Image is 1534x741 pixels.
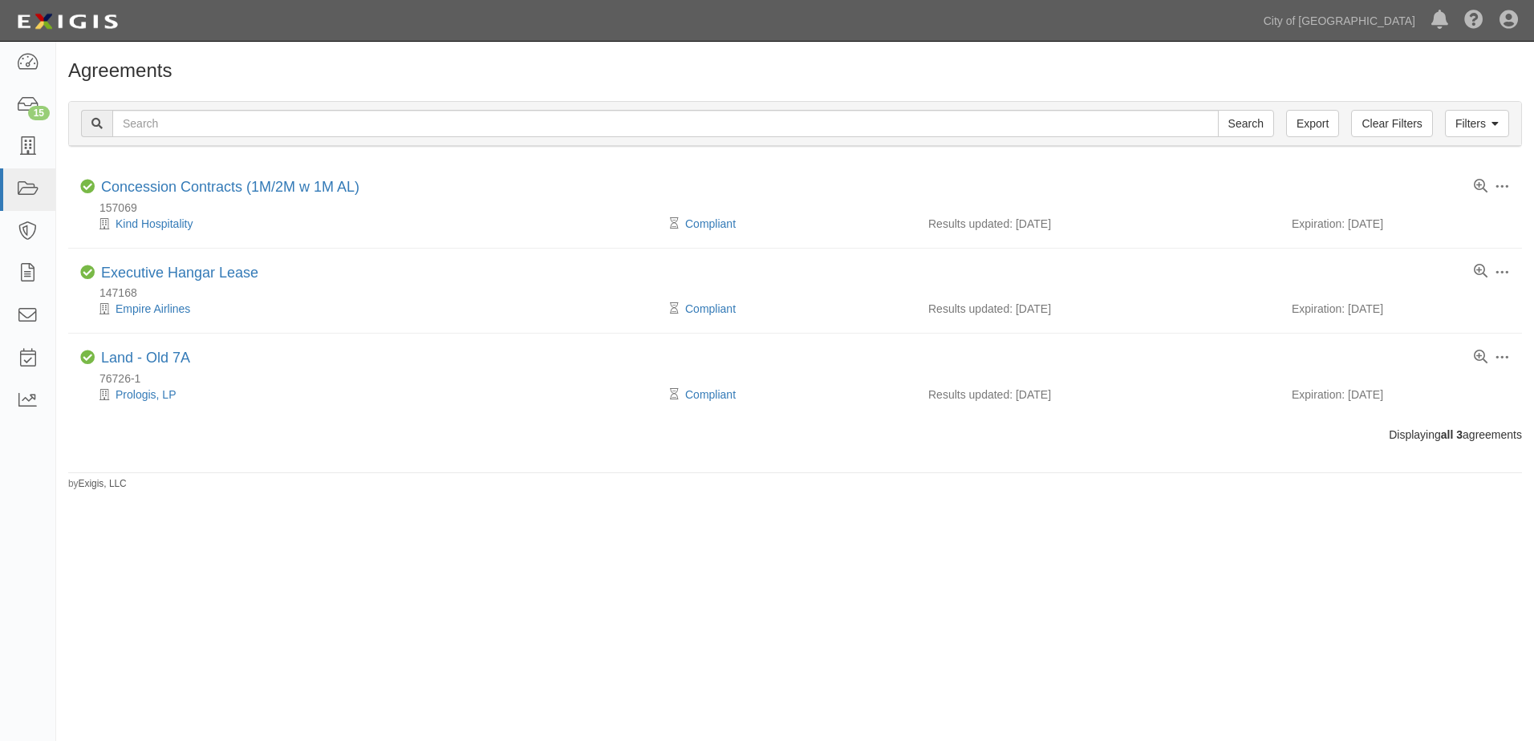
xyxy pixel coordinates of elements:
[68,477,127,491] small: by
[116,302,190,315] a: Empire Airlines
[101,265,258,282] div: Executive Hangar Lease
[685,388,736,401] a: Compliant
[112,110,1219,137] input: Search
[80,200,1522,216] div: 157069
[1474,180,1487,194] a: View results summary
[1474,265,1487,279] a: View results summary
[116,217,193,230] a: Kind Hospitality
[101,179,359,196] div: Concession Contracts (1M/2M w 1M AL)
[80,180,95,194] i: Compliant
[928,387,1268,403] div: Results updated: [DATE]
[116,388,176,401] a: Prologis, LP
[685,217,736,230] a: Compliant
[1218,110,1274,137] input: Search
[80,387,674,403] div: Prologis, LP
[1464,11,1483,30] i: Help Center - Complianz
[80,216,674,232] div: Kind Hospitality
[670,389,679,400] i: Pending Review
[670,303,679,314] i: Pending Review
[80,370,1522,387] div: 76726-1
[80,285,1522,301] div: 147168
[80,265,95,280] i: Compliant
[1292,216,1510,232] div: Expiration: [DATE]
[101,350,190,366] a: Land - Old 7A
[79,478,127,489] a: Exigis, LLC
[1256,5,1423,37] a: City of [GEOGRAPHIC_DATA]
[80,350,95,365] i: Compliant
[68,60,1522,81] h1: Agreements
[1292,387,1510,403] div: Expiration: [DATE]
[928,301,1268,317] div: Results updated: [DATE]
[56,427,1534,443] div: Displaying agreements
[101,265,258,281] a: Executive Hangar Lease
[1351,110,1432,137] a: Clear Filters
[101,179,359,195] a: Concession Contracts (1M/2M w 1M AL)
[80,301,674,317] div: Empire Airlines
[28,106,50,120] div: 15
[101,350,190,367] div: Land - Old 7A
[928,216,1268,232] div: Results updated: [DATE]
[1474,350,1487,365] a: View results summary
[1445,110,1509,137] a: Filters
[670,218,679,229] i: Pending Review
[1286,110,1339,137] a: Export
[1441,428,1463,441] b: all 3
[12,7,123,36] img: logo-5460c22ac91f19d4615b14bd174203de0afe785f0fc80cf4dbbc73dc1793850b.png
[685,302,736,315] a: Compliant
[1292,301,1510,317] div: Expiration: [DATE]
